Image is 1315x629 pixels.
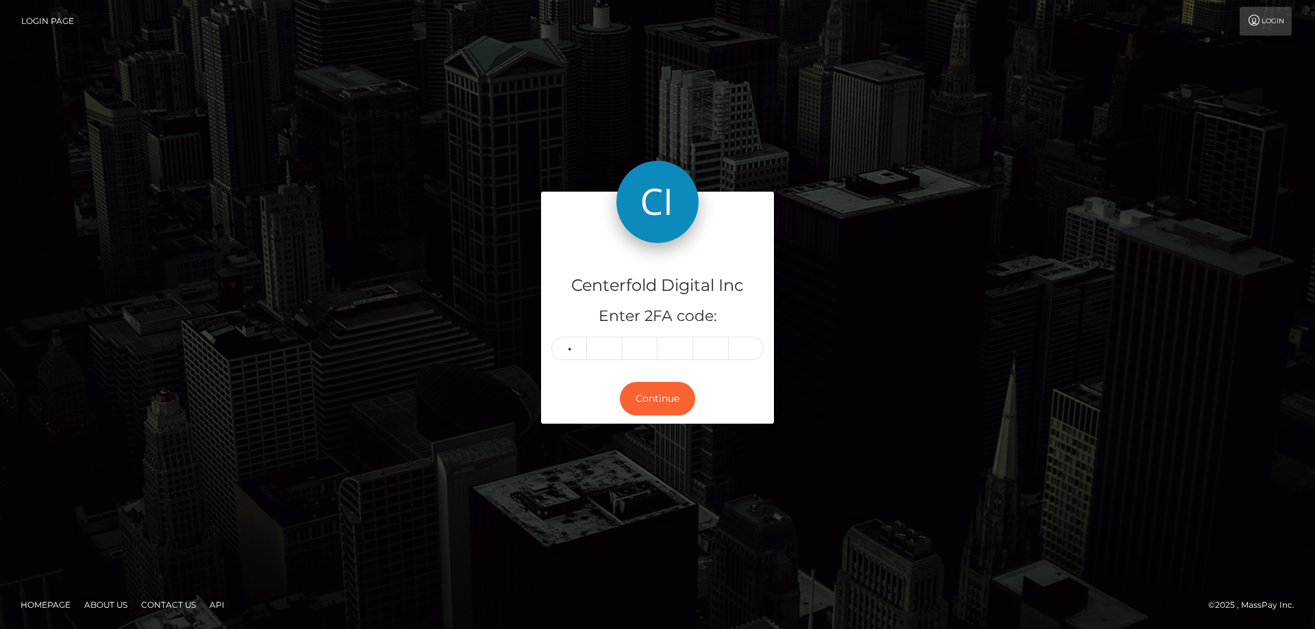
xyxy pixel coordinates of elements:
[79,594,133,615] a: About Us
[1208,598,1305,613] div: © 2025 , MassPay Inc.
[620,382,695,415] button: Continue
[204,594,230,615] a: API
[15,594,76,615] a: Homepage
[551,306,764,327] h5: Enter 2FA code:
[551,274,764,298] h4: Centerfold Digital Inc
[21,7,74,36] a: Login Page
[616,161,699,243] img: Centerfold Digital Inc
[1240,7,1292,36] a: Login
[136,594,201,615] a: Contact Us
